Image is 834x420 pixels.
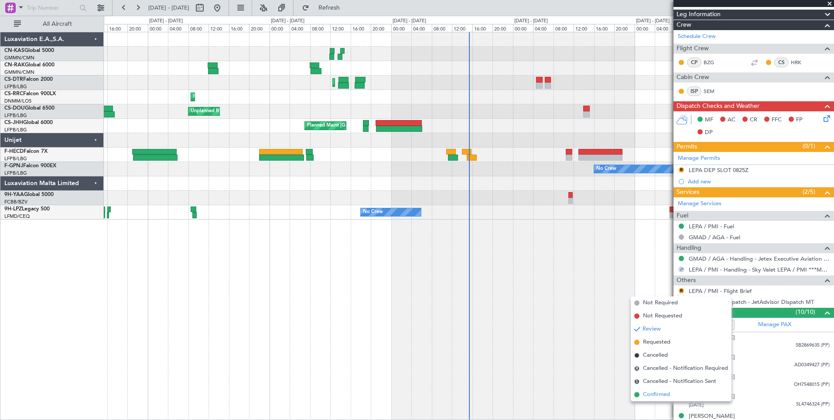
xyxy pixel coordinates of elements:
span: CN-RAK [4,62,25,68]
span: Not Required [643,299,678,307]
a: LEPA / PMI - Dispatch - JetAdvisor Dispatch MT [689,298,814,306]
a: Manage PAX [758,320,791,329]
div: [DATE] - [DATE] [149,17,183,25]
div: 12:00 [452,24,472,32]
div: 04:00 [533,24,553,32]
span: Fuel [677,211,688,221]
div: 16:00 [594,24,614,32]
div: 20:00 [492,24,513,32]
button: Refresh [298,1,350,15]
a: Manage Permits [678,154,720,163]
div: 08:00 [554,24,574,32]
a: LEPA / PMI - Handling - Sky Valet LEPA / PMI ***MYHANDLING*** [689,266,830,273]
a: Manage Services [678,200,721,208]
a: GMAD / AGA - Fuel [689,234,740,241]
a: CS-JHHGlobal 6000 [4,120,53,125]
a: SEM [704,87,723,95]
span: FFC [772,116,782,124]
span: Dispatch Checks and Weather [677,101,759,111]
div: [DATE] - [DATE] [514,17,548,25]
a: LFMD/CEQ [4,213,30,220]
div: 16:00 [107,24,127,32]
div: 04:00 [655,24,675,32]
div: CP [687,58,701,67]
span: CN-KAS [4,48,24,53]
span: DP [705,128,713,137]
div: 04:00 [168,24,188,32]
div: 00:00 [635,24,655,32]
span: Others [677,275,696,286]
a: LFPB/LBG [4,83,27,90]
a: F-GPNJFalcon 900EX [4,163,56,169]
span: CS-RRC [4,91,23,96]
a: LFPB/LBG [4,112,27,119]
span: Review [643,325,661,334]
span: AD0349427 (PP) [794,361,830,369]
span: SB2869635 (PP) [796,342,830,349]
span: R [634,366,639,371]
span: Cancelled - Notification Sent [643,377,716,386]
a: GMAD / AGA - Handling - Jetex Executive Aviation Morocco GMAD / AGA [689,255,830,262]
a: CN-KASGlobal 5000 [4,48,54,53]
div: 16:00 [351,24,371,32]
a: CS-RRCFalcon 900LX [4,91,56,96]
div: 20:00 [614,24,634,32]
input: Trip Number [27,1,77,14]
a: HRK [791,59,810,66]
a: 9H-YAAGlobal 5000 [4,192,54,197]
div: 20:00 [371,24,391,32]
div: 16:00 [229,24,249,32]
div: 08:00 [310,24,330,32]
div: No Crew [596,162,616,176]
span: CS-JHH [4,120,23,125]
span: AC [728,116,735,124]
a: F-HECDFalcon 7X [4,149,48,154]
span: Cancelled [643,351,668,360]
a: LFPB/LBG [4,127,27,133]
div: 20:00 [127,24,147,32]
div: 00:00 [270,24,290,32]
div: Unplanned Maint [GEOGRAPHIC_DATA] ([GEOGRAPHIC_DATA]) [191,105,334,118]
span: 9H-YAA [4,192,24,197]
div: 12:00 [208,24,229,32]
span: Refresh [311,5,348,11]
span: Cancelled - Notification Required [643,364,728,373]
div: 20:00 [249,24,269,32]
span: Leg Information [677,10,721,20]
a: CS-DOUGlobal 6500 [4,106,55,111]
div: 00:00 [391,24,411,32]
div: 04:00 [290,24,310,32]
div: Planned Maint Lagos ([PERSON_NAME]) [193,90,284,103]
span: Permits [677,142,697,152]
button: R [679,288,684,293]
span: Requested [643,338,670,347]
span: Crew [677,20,691,30]
div: [DATE] - [DATE] [271,17,304,25]
div: 08:00 [432,24,452,32]
span: All Aircraft [23,21,92,27]
a: FCBB/BZV [4,199,27,205]
a: Schedule Crew [678,32,716,41]
span: (2/5) [803,187,815,196]
a: 9H-LPZLegacy 500 [4,207,50,212]
span: OH7548015 (PP) [794,381,830,389]
div: LEPA DEP SLOT 0825Z [689,166,749,174]
div: 12:00 [330,24,350,32]
span: F-GPNJ [4,163,23,169]
a: GMMN/CMN [4,55,34,61]
a: CN-RAKGlobal 6000 [4,62,55,68]
span: CS-DTR [4,77,23,82]
span: FP [796,116,803,124]
span: S [634,379,639,384]
span: Confirmed [643,390,670,399]
span: Flight Crew [677,44,709,54]
span: MF [705,116,713,124]
span: (0/1) [803,141,815,151]
a: BZG [704,59,723,66]
span: Services [677,187,699,197]
span: [DATE] - [DATE] [148,4,189,12]
div: 12:00 [574,24,594,32]
span: CS-DOU [4,106,25,111]
a: CS-DTRFalcon 2000 [4,77,53,82]
div: 08:00 [188,24,208,32]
